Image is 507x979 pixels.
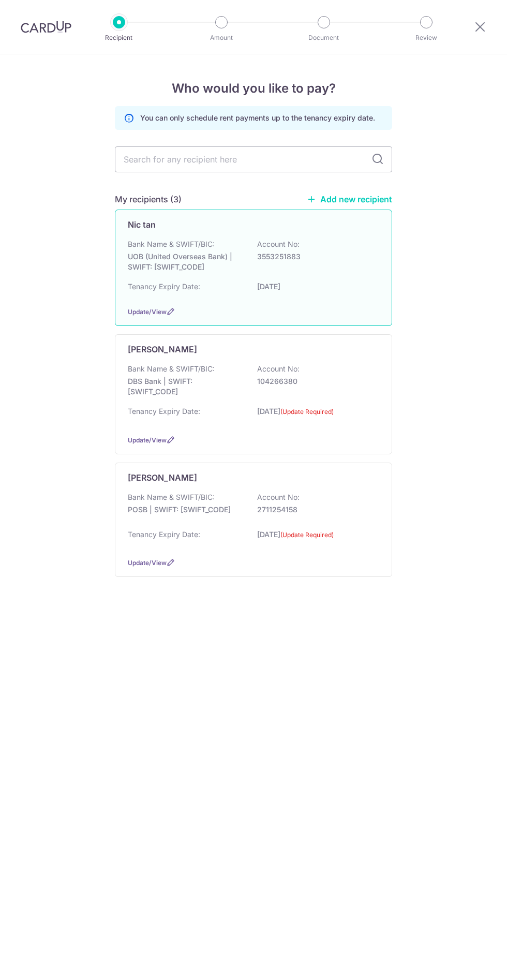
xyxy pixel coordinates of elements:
[257,406,373,423] p: [DATE]
[307,194,392,204] a: Add new recipient
[140,113,375,123] p: You can only schedule rent payments up to the tenancy expiry date.
[128,343,197,355] p: [PERSON_NAME]
[128,218,156,231] p: Nic tan
[280,530,334,540] label: (Update Required)
[128,364,215,374] p: Bank Name & SWIFT/BIC:
[128,492,215,502] p: Bank Name & SWIFT/BIC:
[128,505,244,515] p: POSB | SWIFT: [SWIFT_CODE]
[257,281,373,292] p: [DATE]
[295,33,353,43] p: Document
[257,492,300,502] p: Account No:
[128,436,167,444] a: Update/View
[257,239,300,249] p: Account No:
[257,364,300,374] p: Account No:
[115,79,392,98] h4: Who would you like to pay?
[192,33,250,43] p: Amount
[128,308,167,316] a: Update/View
[128,471,197,484] p: [PERSON_NAME]
[21,21,71,33] img: CardUp
[90,33,148,43] p: Recipient
[128,406,200,417] p: Tenancy Expiry Date:
[128,281,200,292] p: Tenancy Expiry Date:
[257,376,373,387] p: 104266380
[115,146,392,172] input: Search for any recipient here
[128,559,167,567] a: Update/View
[280,407,334,417] label: (Update Required)
[397,33,455,43] p: Review
[257,505,373,515] p: 2711254158
[128,376,244,397] p: DBS Bank | SWIFT: [SWIFT_CODE]
[128,529,200,540] p: Tenancy Expiry Date:
[257,529,373,546] p: [DATE]
[257,251,373,262] p: 3553251883
[115,193,182,205] h5: My recipients (3)
[128,239,215,249] p: Bank Name & SWIFT/BIC:
[128,251,244,272] p: UOB (United Overseas Bank) | SWIFT: [SWIFT_CODE]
